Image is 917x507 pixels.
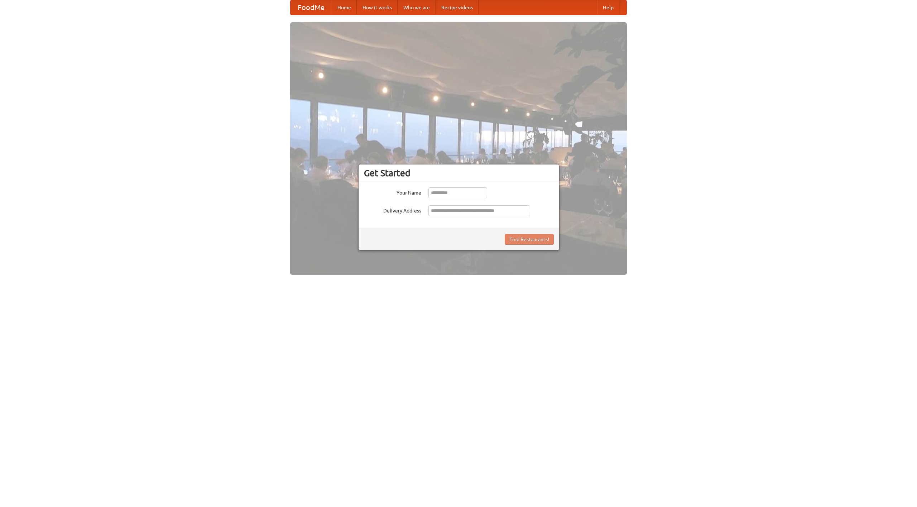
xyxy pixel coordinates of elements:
button: Find Restaurants! [505,234,554,245]
a: Recipe videos [436,0,479,15]
a: Home [332,0,357,15]
a: FoodMe [291,0,332,15]
a: Help [597,0,619,15]
a: How it works [357,0,398,15]
h3: Get Started [364,168,554,178]
a: Who we are [398,0,436,15]
label: Your Name [364,187,421,196]
label: Delivery Address [364,205,421,214]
